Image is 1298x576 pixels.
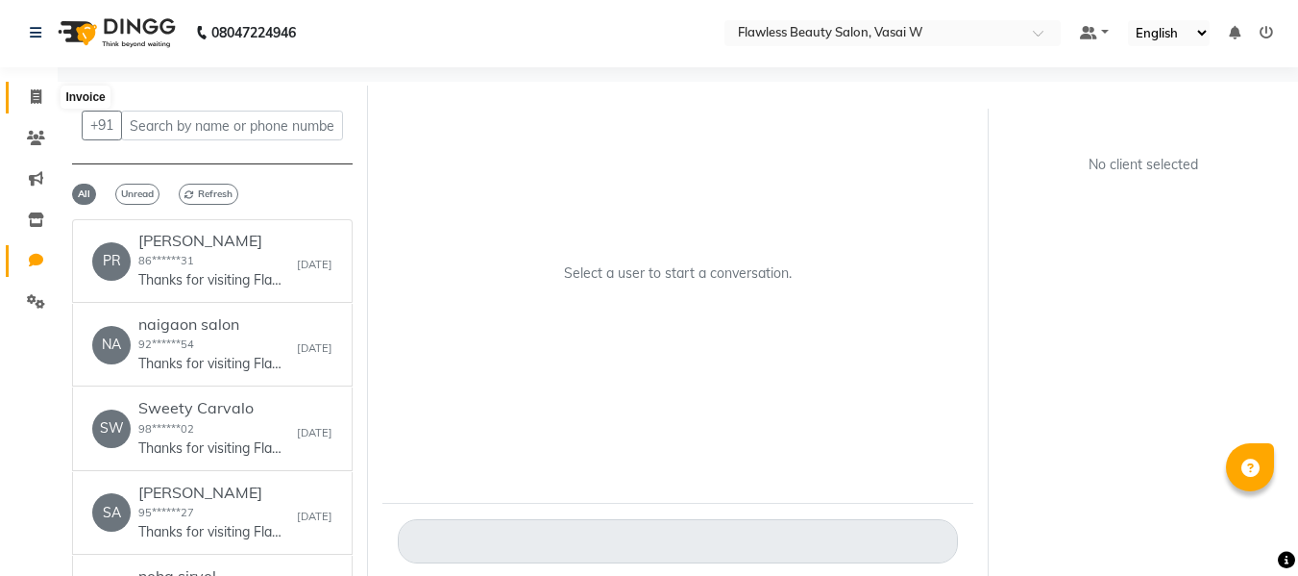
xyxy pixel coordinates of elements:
[564,263,792,284] p: Select a user to start a conversation.
[92,242,131,281] div: PR
[92,326,131,364] div: NA
[121,111,343,140] input: Search by name or phone number
[297,425,332,441] small: [DATE]
[297,340,332,357] small: [DATE]
[138,354,282,374] p: Thanks for visiting Flawless Beauty Salon. Your bill amount is 950. Please review us on google - ...
[297,257,332,273] small: [DATE]
[49,6,181,60] img: logo
[138,522,282,542] p: Thanks for visiting Flawless Beauty Salon. Your bill amount is 50. Please review us on google - [...
[138,438,282,459] p: Thanks for visiting Flawless Beauty Salon. Your bill amount is 450. Please review us on google - ...
[82,111,122,140] button: +91
[297,509,332,525] small: [DATE]
[138,270,282,290] p: Thanks for visiting Flawless Beauty Salon. Your bill amount is 120. Please review us on google - ...
[138,484,282,502] h6: [PERSON_NAME]
[115,184,159,205] span: Unread
[1049,155,1237,175] div: No client selected
[72,184,96,205] span: All
[211,6,296,60] b: 08047224946
[179,184,238,205] span: Refresh
[92,410,131,448] div: SW
[138,232,282,250] h6: [PERSON_NAME]
[138,315,282,334] h6: naigaon salon
[138,399,282,417] h6: Sweety Carvalo
[92,493,131,532] div: SA
[61,86,110,109] div: Invoice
